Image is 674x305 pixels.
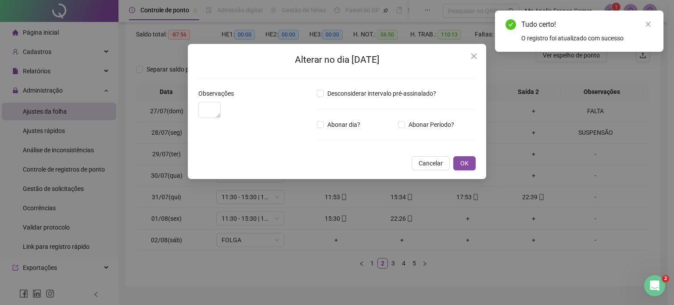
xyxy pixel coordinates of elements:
[460,158,469,168] span: OK
[467,49,481,63] button: Close
[662,275,669,282] span: 2
[198,89,240,98] label: Observações
[324,120,364,129] span: Abonar dia?
[198,53,476,67] h2: Alterar no dia [DATE]
[470,53,477,60] span: close
[505,19,516,30] span: check-circle
[521,19,653,30] div: Tudo certo!
[521,33,653,43] div: O registro foi atualizado com sucesso
[453,156,476,170] button: OK
[643,19,653,29] a: Close
[645,21,651,27] span: close
[419,158,443,168] span: Cancelar
[405,120,458,129] span: Abonar Período?
[644,275,665,296] iframe: Intercom live chat
[412,156,450,170] button: Cancelar
[324,89,440,98] span: Desconsiderar intervalo pré-assinalado?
